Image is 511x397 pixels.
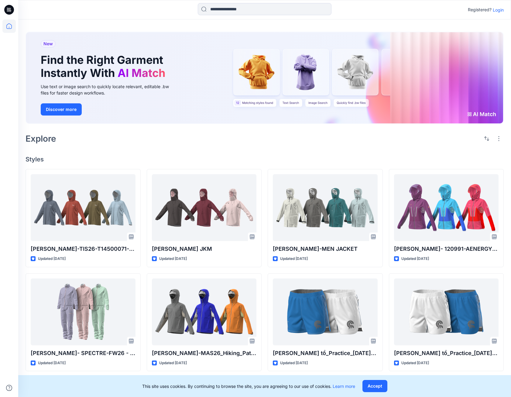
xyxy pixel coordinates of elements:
p: [PERSON_NAME]-TIS26-T14500071- Back Up 3L Jacket W [31,245,135,253]
p: [PERSON_NAME] JKM [152,245,257,253]
h1: Find the Right Garment Instantly With [41,54,168,80]
p: Updated [DATE] [38,256,66,262]
div: Use text or image search to quickly locate relevant, editable .bw files for faster design workflows. [41,83,177,96]
p: This site uses cookies. By continuing to browse the site, you are agreeing to our use of cookies. [142,383,355,389]
p: Updated [DATE] [280,256,308,262]
span: AI Match [118,66,165,80]
p: [PERSON_NAME] tồ_Practice_[DATE]_Artworks v2 [394,349,499,357]
span: New [43,40,53,47]
button: Accept [362,380,387,392]
a: Quang Doan-MAS26_Hiking_Patrol_x_Mammut_HS_Hooded_Jacket BULK 18.9.25 [152,278,257,345]
a: Phuong Nguyen - Thundershell JKM [152,174,257,241]
p: Updated [DATE] [401,256,429,262]
a: Mien Dang- 120991-AENERGY PRO SO HYBRID HOODED JACKET WOMEN [394,174,499,241]
a: Quang tồ_Practice_4Sep2025_Artworks v2 [394,278,499,345]
p: [PERSON_NAME]- 120991-AENERGY PRO SO HYBRID HOODED JACKET WOMEN [394,245,499,253]
a: Quang tồ_Practice_4Sep2025_v3 [273,278,378,345]
p: Updated [DATE] [401,360,429,366]
a: Hóa Nguyễn-MEN JACKET [273,174,378,241]
p: [PERSON_NAME] tồ_Practice_[DATE]_v3 [273,349,378,357]
p: Updated [DATE] [159,360,187,366]
p: Updated [DATE] [159,256,187,262]
p: Registered? [468,6,492,13]
p: [PERSON_NAME]-MEN JACKET [273,245,378,253]
h2: Explore [26,134,56,143]
p: Login [493,7,504,13]
a: Learn more [333,384,355,389]
a: Duc Nguyen- SPECTRE-FW26 - Gamma MX Jacket W ( X000010741) [31,278,135,345]
p: Updated [DATE] [280,360,308,366]
p: [PERSON_NAME]-MAS26_Hiking_Patrol_x_Mammut_HS_Hooded_Jacket BULK [DATE] [152,349,257,357]
a: HOA PHAM-TIS26-T14500071- Back Up 3L Jacket W [31,174,135,241]
h4: Styles [26,156,504,163]
button: Discover more [41,103,82,116]
p: [PERSON_NAME]- SPECTRE-FW26 - Gamma MX Jacket W ( X000010741) [31,349,135,357]
p: Updated [DATE] [38,360,66,366]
